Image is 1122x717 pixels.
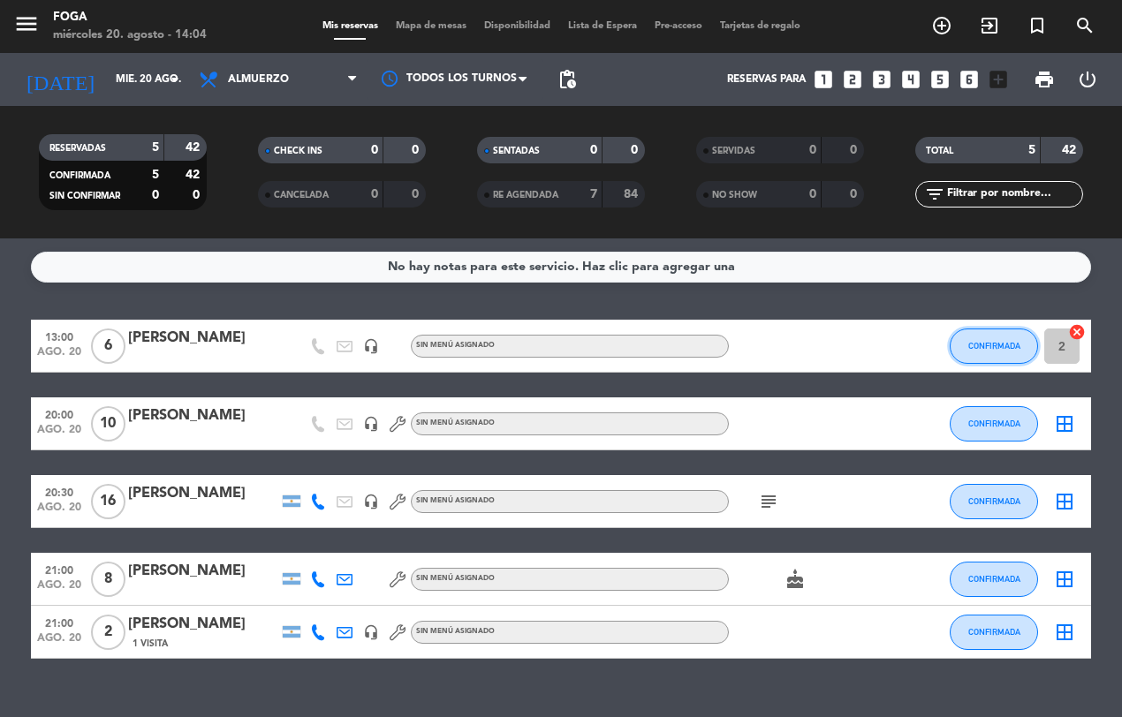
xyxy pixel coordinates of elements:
div: [PERSON_NAME] [128,560,278,583]
i: looks_4 [899,68,922,91]
span: 20:00 [37,404,81,424]
div: LOG OUT [1065,53,1109,106]
i: looks_3 [870,68,893,91]
span: 21:00 [37,612,81,632]
span: ago. 20 [37,632,81,653]
button: CONFIRMADA [950,328,1038,364]
div: No hay notas para este servicio. Haz clic para agregar una [388,257,735,277]
i: headset_mic [363,624,379,640]
input: Filtrar por nombre... [945,185,1082,204]
i: turned_in_not [1027,15,1048,36]
span: TOTAL [926,147,953,155]
span: Sin menú asignado [416,342,495,349]
span: RE AGENDADA [493,191,558,200]
button: CONFIRMADA [950,615,1038,650]
strong: 0 [412,144,422,156]
span: Sin menú asignado [416,419,495,426]
strong: 0 [371,188,378,200]
div: FOGA [53,9,207,26]
i: add_circle_outline [931,15,952,36]
strong: 0 [152,189,159,201]
strong: 42 [186,169,203,181]
i: add_box [987,68,1010,91]
span: ago. 20 [37,579,81,600]
strong: 7 [590,188,597,200]
i: power_settings_new [1077,69,1098,90]
span: CONFIRMADA [968,627,1020,637]
span: CONFIRMADA [49,171,110,180]
span: 13:00 [37,326,81,346]
strong: 42 [186,141,203,154]
span: Sin menú asignado [416,575,495,582]
strong: 0 [193,189,203,201]
strong: 0 [809,188,816,200]
div: [PERSON_NAME] [128,482,278,505]
i: cancel [1068,323,1086,341]
strong: 0 [412,188,422,200]
i: subject [758,491,779,512]
span: Lista de Espera [559,21,646,31]
i: looks_6 [958,68,981,91]
strong: 0 [850,144,860,156]
strong: 0 [371,144,378,156]
span: CANCELADA [274,191,329,200]
strong: 0 [850,188,860,200]
strong: 84 [624,188,641,200]
span: Pre-acceso [646,21,711,31]
span: Mapa de mesas [387,21,475,31]
i: menu [13,11,40,37]
strong: 0 [590,144,597,156]
span: 10 [91,406,125,442]
span: 21:00 [37,559,81,579]
button: CONFIRMADA [950,484,1038,519]
strong: 5 [1028,144,1035,156]
span: 16 [91,484,125,519]
i: looks_one [812,68,835,91]
span: SIN CONFIRMAR [49,192,120,200]
i: looks_two [841,68,864,91]
span: CONFIRMADA [968,496,1020,506]
span: 6 [91,328,125,364]
span: Sin menú asignado [416,497,495,504]
i: headset_mic [363,338,379,354]
i: headset_mic [363,494,379,509]
i: exit_to_app [979,15,1000,36]
button: CONFIRMADA [950,406,1038,442]
i: border_all [1054,413,1075,434]
strong: 0 [631,144,641,156]
span: SERVIDAS [712,147,755,155]
button: menu [13,11,40,43]
strong: 0 [809,144,816,156]
span: 2 [91,615,125,650]
div: [PERSON_NAME] [128,404,278,427]
span: 8 [91,562,125,597]
span: ago. 20 [37,424,81,444]
i: filter_list [924,184,945,205]
strong: 5 [152,141,159,154]
div: miércoles 20. agosto - 14:04 [53,26,207,44]
span: CONFIRMADA [968,341,1020,351]
strong: 42 [1062,144,1080,156]
span: SENTADAS [493,147,540,155]
i: looks_5 [929,68,951,91]
i: cake [785,569,806,590]
span: ago. 20 [37,502,81,522]
span: Mis reservas [314,21,387,31]
span: Sin menú asignado [416,628,495,635]
span: CONFIRMADA [968,419,1020,428]
span: Disponibilidad [475,21,559,31]
span: Tarjetas de regalo [711,21,809,31]
button: CONFIRMADA [950,562,1038,597]
span: RESERVADAS [49,144,106,153]
span: print [1034,69,1055,90]
div: [PERSON_NAME] [128,327,278,350]
i: border_all [1054,491,1075,512]
span: pending_actions [557,69,578,90]
span: CHECK INS [274,147,322,155]
span: 20:30 [37,481,81,502]
i: border_all [1054,622,1075,643]
span: Almuerzo [228,73,289,86]
i: [DATE] [13,60,107,99]
span: NO SHOW [712,191,757,200]
span: 1 Visita [133,637,168,651]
